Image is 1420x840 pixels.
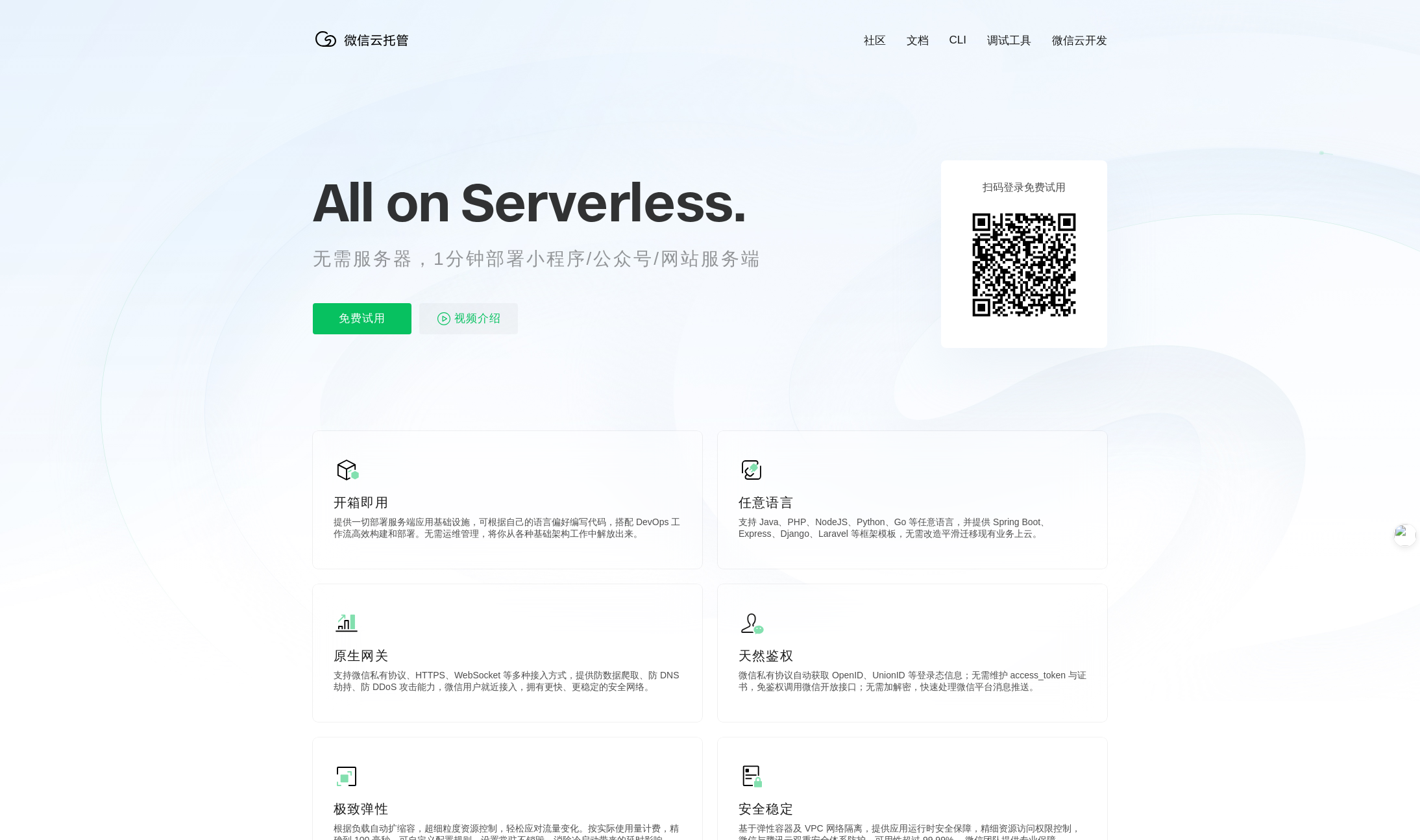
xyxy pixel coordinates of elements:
[987,33,1031,48] a: 调试工具
[907,33,929,48] a: 文档
[454,303,501,334] span: 视频介绍
[313,246,785,272] p: 无需服务器，1分钟部署小程序/公众号/网站服务端
[313,26,417,52] img: 微信云托管
[334,493,681,512] p: 开箱即用
[334,517,681,543] p: 提供一切部署服务端应用基础设施，可根据自己的语言偏好编写代码，搭配 DevOps 工作流高效构建和部署。无需运维管理，将你从各种基础架构工作中解放出来。
[313,303,411,334] p: 免费试用
[739,647,1086,665] p: 天然鉴权
[739,517,1086,543] p: 支持 Java、PHP、NodeJS、Python、Go 等任意语言，并提供 Spring Boot、Express、Django、Laravel 等框架模板，无需改造平滑迁移现有业务上云。
[313,169,448,234] span: All on
[436,311,452,327] img: video_play.svg
[461,169,746,234] span: Serverless.
[739,670,1086,696] p: 微信私有协议自动获取 OpenID、UnionID 等登录态信息；无需维护 access_token 与证书，免鉴权调用微信开放接口；无需加解密，快速处理微信平台消息推送。
[864,33,886,48] a: 社区
[334,670,681,696] p: 支持微信私有协议、HTTPS、WebSocket 等多种接入方式，提供防数据爬取、防 DNS 劫持、防 DDoS 攻击能力，微信用户就近接入，拥有更快、更稳定的安全网络。
[334,647,681,665] p: 原生网关
[739,800,1086,818] p: 安全稳定
[983,181,1066,195] p: 扫码登录免费试用
[739,493,1086,512] p: 任意语言
[313,43,417,54] a: 微信云托管
[949,34,966,47] a: CLI
[1052,33,1107,48] a: 微信云开发
[334,800,681,818] p: 极致弹性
